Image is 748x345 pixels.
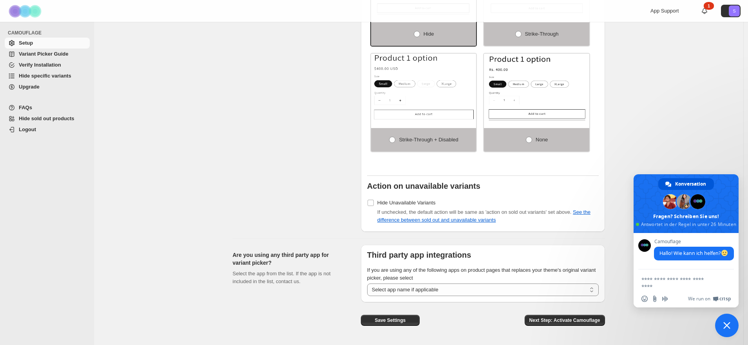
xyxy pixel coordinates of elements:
button: Save Settings [361,315,420,326]
span: CAMOUFLAGE [8,30,90,36]
span: Avatar with initials S [729,5,740,16]
a: Setup [5,38,90,49]
h2: Are you using any third party app for variant picker? [233,251,348,267]
a: We run onCrisp [688,296,731,302]
span: Upgrade [19,84,40,90]
textarea: Verfassen Sie Ihre Nachricht… [641,276,714,290]
img: None [484,54,589,120]
div: Konversation [658,178,714,190]
span: Select the app from the list. If the app is not included in the list, contact us. [233,271,331,284]
div: Chat schließen [715,314,739,337]
span: Hide [424,31,434,37]
a: Variant Picker Guide [5,49,90,60]
span: We run on [688,296,710,302]
span: FAQs [19,105,32,110]
a: Hide specific variants [5,70,90,81]
span: Hallo! Wie kann ich helfen? [659,250,728,256]
b: Action on unavailable variants [367,182,480,190]
a: Logout [5,124,90,135]
span: Strike-through + Disabled [399,137,458,143]
a: FAQs [5,102,90,113]
span: App Support [650,8,679,14]
button: Avatar with initials S [721,5,741,17]
span: Datei senden [652,296,658,302]
span: If you are using any of the following apps on product pages that replaces your theme's original v... [367,267,596,281]
span: Verify Installation [19,62,61,68]
div: 1 [704,2,714,10]
span: Crisp [719,296,731,302]
span: Next Step: Activate Camouflage [529,317,600,323]
span: Variant Picker Guide [19,51,68,57]
span: Einen Emoji einfügen [641,296,648,302]
span: If unchecked, the default action will be same as 'action on sold out variants' set above. [377,209,590,223]
span: None [536,137,548,143]
img: Strike-through + Disabled [371,54,476,120]
text: S [733,9,735,13]
img: Camouflage [6,0,45,22]
a: Hide sold out products [5,113,90,124]
span: Hide Unavailable Variants [377,200,436,206]
span: Strike-through [525,31,559,37]
span: Save Settings [375,317,406,323]
a: Upgrade [5,81,90,92]
a: Verify Installation [5,60,90,70]
span: Audionachricht aufzeichnen [662,296,668,302]
a: 1 [701,7,708,15]
span: Camouflage [654,239,734,244]
span: Logout [19,126,36,132]
span: Konversation [675,178,706,190]
button: Next Step: Activate Camouflage [525,315,605,326]
b: Third party app integrations [367,251,471,259]
span: Hide sold out products [19,116,74,121]
span: Hide specific variants [19,73,71,79]
span: Setup [19,40,33,46]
